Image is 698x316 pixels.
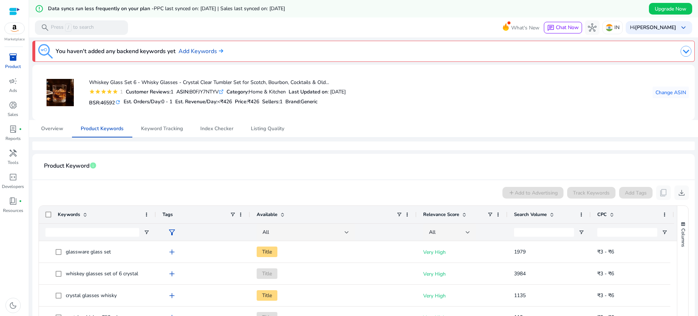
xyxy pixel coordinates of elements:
span: code_blocks [9,173,17,181]
span: Columns [680,228,686,247]
span: ₹3 - ₹6 [597,292,614,299]
span: Available [257,211,277,218]
div: : [DATE] [289,88,346,96]
span: add [168,269,176,278]
span: download [677,188,686,197]
span: Overview [41,126,63,131]
span: Listing Quality [251,126,284,131]
div: B0FJY7NTYV [176,88,224,96]
button: Open Filter Menu [144,229,149,235]
mat-icon: star [107,89,112,95]
span: Generic [301,98,318,105]
span: Chat Now [556,24,579,31]
img: 415iqgFuNrL._SS100_.jpg [47,79,74,106]
img: in.svg [606,24,613,31]
span: add [168,291,176,300]
span: Tags [163,211,173,218]
span: Title [257,268,277,279]
span: Keywords [58,211,80,218]
p: Sales [8,111,18,118]
span: 3984 [514,270,526,277]
span: crystal glasses whisky [66,292,117,299]
span: Title [257,290,277,301]
img: amazon.svg [5,23,24,34]
span: ₹426 [248,98,259,105]
p: Very High [423,267,501,281]
div: 1 [126,88,173,96]
input: Keywords Filter Input [45,228,139,237]
span: CPC [597,211,607,218]
p: Product [5,63,21,70]
span: What's New [511,21,539,34]
p: Very High [423,288,501,303]
img: keyword-tracking.svg [38,44,53,59]
span: 0 - 1 [161,98,172,105]
span: info [89,162,97,169]
span: Search Volume [514,211,547,218]
p: Press to search [51,24,94,32]
img: arrow-right.svg [217,49,223,53]
input: Search Volume Filter Input [514,228,574,237]
p: Reports [5,135,21,142]
span: 1 [280,98,282,105]
mat-icon: star [112,89,118,95]
span: Index Checker [200,126,233,131]
span: hub [588,23,597,32]
mat-icon: star [95,89,101,95]
img: dropdown-arrow.svg [681,46,691,57]
button: chatChat Now [544,22,582,33]
p: Ads [9,87,17,94]
b: ASIN: [176,88,189,95]
div: Home & Kitchen [226,88,286,96]
span: lab_profile [9,125,17,133]
span: All [429,229,436,236]
span: 1979 [514,248,526,255]
span: keyboard_arrow_down [679,23,688,32]
button: hub [585,20,599,35]
b: Last Updated on [289,88,328,95]
h5: BSR: [89,98,121,106]
span: Brand [285,98,300,105]
span: inventory_2 [9,53,17,61]
mat-icon: error_outline [35,4,44,13]
span: / [65,24,72,32]
span: search [41,23,49,32]
button: Open Filter Menu [578,229,584,235]
span: book_4 [9,197,17,205]
button: Open Filter Menu [662,229,667,235]
p: Hi [630,25,676,30]
span: 46592 [100,99,115,106]
h5: Data syncs run less frequently on your plan - [48,6,285,12]
p: Developers [2,183,24,190]
span: 1135 [514,292,526,299]
mat-icon: star [101,89,107,95]
p: Tools [8,159,19,166]
span: PPC last synced on: [DATE] | Sales last synced on: [DATE] [154,5,285,12]
h5: Sellers: [262,99,282,105]
span: filter_alt [168,228,176,237]
h5: Est. Orders/Day: [124,99,172,105]
span: handyman [9,149,17,157]
span: fiber_manual_record [19,128,22,131]
h5: Est. Revenue/Day: [175,99,232,105]
h5: : [285,99,318,105]
span: Relevance Score [423,211,459,218]
mat-icon: star [89,89,95,95]
span: campaign [9,77,17,85]
p: IN [614,21,619,34]
span: All [262,229,269,236]
b: Category: [226,88,249,95]
span: dark_mode [9,301,17,310]
span: donut_small [9,101,17,109]
b: Customer Reviews: [126,88,171,95]
b: [PERSON_NAME] [635,24,676,31]
span: whiskey glasses set of 6 crystal [66,270,138,277]
h5: Price: [235,99,259,105]
button: Change ASIN [653,87,689,98]
span: Change ASIN [655,89,686,96]
h4: Whiskey Glass Set 6 - Whisky Glasses - Crystal Clear Tumbler Set for Scotch, Bourbon, Cocktails &... [89,80,346,86]
span: <₹426 [217,98,232,105]
p: Marketplace [4,37,25,42]
span: add [168,248,176,256]
p: Resources [3,207,23,214]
